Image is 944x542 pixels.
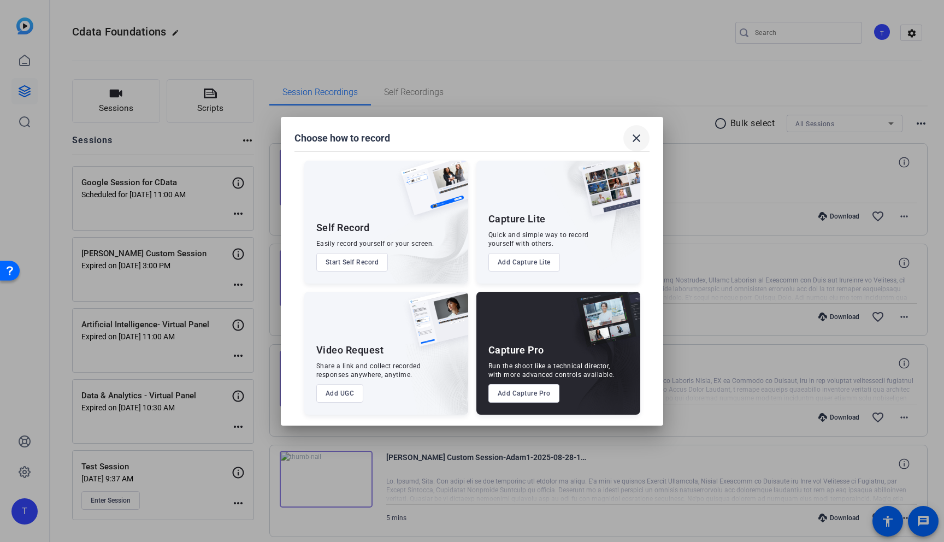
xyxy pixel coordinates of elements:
img: embarkstudio-capture-pro.png [559,305,640,415]
div: Share a link and collect recorded responses anywhere, anytime. [316,362,421,379]
div: Self Record [316,221,370,234]
img: embarkstudio-self-record.png [373,184,468,284]
img: capture-lite.png [573,161,640,227]
h1: Choose how to record [294,132,390,145]
img: embarkstudio-capture-lite.png [542,161,640,270]
div: Quick and simple way to record yourself with others. [488,231,589,248]
button: Start Self Record [316,253,388,272]
img: ugc-content.png [400,292,468,358]
div: Capture Lite [488,213,546,226]
button: Add Capture Pro [488,384,560,403]
button: Add UGC [316,384,364,403]
div: Easily record yourself or your screen. [316,239,434,248]
button: Add Capture Lite [488,253,560,272]
div: Capture Pro [488,344,544,357]
img: self-record.png [393,161,468,226]
img: capture-pro.png [568,292,640,358]
img: embarkstudio-ugc-content.png [405,326,468,415]
mat-icon: close [630,132,643,145]
div: Video Request [316,344,384,357]
div: Run the shoot like a technical director, with more advanced controls available. [488,362,615,379]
